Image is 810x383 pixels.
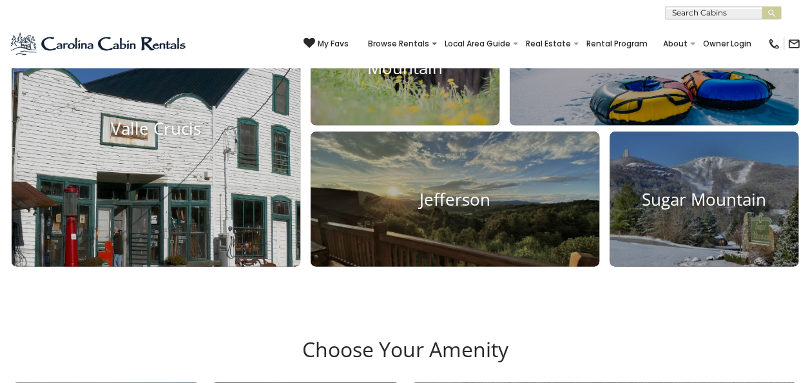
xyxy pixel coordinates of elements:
[10,337,800,382] h3: Choose Your Amenity
[767,37,780,50] img: phone-regular-black.png
[311,38,499,78] h4: Grandfather Mountain
[519,35,577,53] a: Real Estate
[12,119,300,139] h4: Valle Crucis
[610,132,798,266] a: Sugar Mountain
[10,31,188,57] img: Blue-2.png
[438,35,517,53] a: Local Area Guide
[311,189,599,209] h4: Jefferson
[697,35,758,53] a: Owner Login
[362,35,436,53] a: Browse Rentals
[580,35,654,53] a: Rental Program
[311,132,599,266] a: Jefferson
[610,189,798,209] h4: Sugar Mountain
[318,38,349,50] span: My Favs
[787,37,800,50] img: mail-regular-black.png
[657,35,694,53] a: About
[304,37,349,50] a: My Favs
[510,48,798,68] h4: Seven Devils Mountain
